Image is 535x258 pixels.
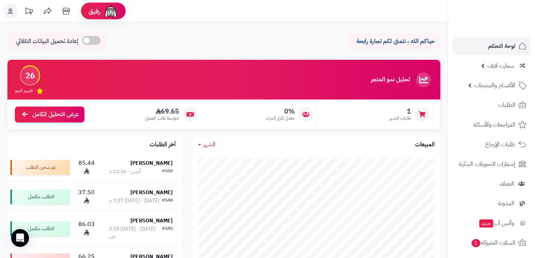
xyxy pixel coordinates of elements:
[73,182,100,211] td: 37.50
[453,195,531,212] a: المدونة
[353,37,435,46] p: حياكم الله ، نتمنى لكم تجارة رابحة
[415,141,435,148] h3: المبيعات
[453,214,531,232] a: وآتس آبجديد
[479,218,514,228] span: وآتس آب
[453,116,531,134] a: المراجعات والأسئلة
[145,115,179,121] span: متوسط طلب العميل
[15,88,33,94] span: تقييم النمو
[498,100,515,110] span: الطلبات
[484,6,528,21] img: logo-2.png
[453,96,531,114] a: الطلبات
[498,198,514,209] span: المدونة
[389,107,411,115] span: 1
[150,141,176,148] h3: آخر الطلبات
[109,197,159,205] div: [DATE] - [DATE] 7:37 م
[453,234,531,252] a: السلات المتروكة1
[453,155,531,173] a: إشعارات التحويلات البنكية
[11,229,29,247] div: Open Intercom Messenger
[371,76,410,83] h3: تحليل نمو المتجر
[389,115,411,121] span: طلبات الشهر
[471,239,481,247] span: 1
[130,159,173,167] strong: [PERSON_NAME]
[130,217,173,225] strong: [PERSON_NAME]
[488,41,515,51] span: لوحة التحكم
[471,238,515,248] span: السلات المتروكة
[500,179,514,189] span: العملاء
[145,107,179,115] span: 69.65
[109,168,141,175] div: أمس - 12:26 م
[198,140,215,149] a: الشهر
[16,37,78,46] span: إعادة تحميل البيانات التلقائي
[162,197,173,205] div: #548
[162,168,173,175] div: #550
[20,4,38,20] a: تحديثات المنصة
[485,139,515,150] span: طلبات الإرجاع
[203,140,215,149] span: الشهر
[459,159,515,169] span: إشعارات التحويلات البنكية
[10,221,70,236] div: الطلب مكتمل
[473,120,515,130] span: المراجعات والأسئلة
[266,107,295,115] span: 0%
[130,189,173,196] strong: [PERSON_NAME]
[73,153,100,182] td: 85.44
[474,80,515,91] span: الأقسام والمنتجات
[32,110,79,119] span: عرض التحليل الكامل
[88,7,100,16] span: رفيق
[10,160,70,175] div: تم شحن الطلب
[103,4,118,19] img: ai-face.png
[453,37,531,55] a: لوحة التحكم
[109,225,162,240] div: [DATE] - [DATE] 3:18 ص
[73,211,100,246] td: 86.03
[453,135,531,153] a: طلبات الإرجاع
[266,115,295,121] span: معدل تكرار الشراء
[453,175,531,193] a: العملاء
[10,189,70,204] div: الطلب مكتمل
[162,225,173,240] div: #545
[487,61,514,71] span: سمارت لايف
[15,107,84,123] a: عرض التحليل الكامل
[479,219,493,228] span: جديد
